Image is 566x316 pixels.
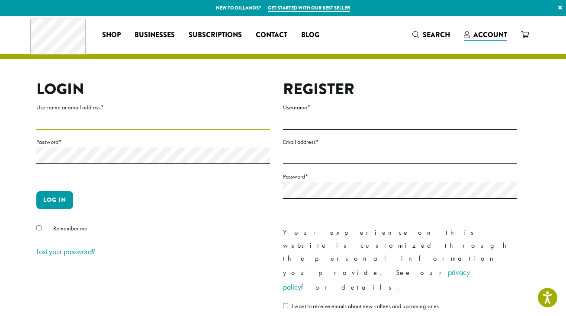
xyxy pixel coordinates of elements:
label: Username [283,102,517,113]
a: Search [405,28,457,42]
span: Search [423,30,450,40]
span: Contact [256,30,287,41]
label: Password [36,137,270,147]
label: Email address [283,137,517,147]
span: Subscriptions [189,30,242,41]
span: I want to receive emails about new coffees and upcoming sales. [292,302,440,310]
span: Shop [102,30,121,41]
a: Get started with our best seller [268,4,350,12]
a: Lost your password? [36,246,95,256]
a: Shop [95,28,128,42]
a: privacy policy [283,267,470,292]
span: Remember me [53,224,87,232]
label: Password [283,171,517,182]
p: Your experience on this website is customized through the personal information you provide. See o... [283,226,517,294]
span: Account [473,30,507,40]
span: Businesses [135,30,175,41]
label: Username or email address [36,102,270,113]
h2: Register [283,80,517,99]
input: I want to receive emails about new coffees and upcoming sales. [283,303,288,308]
button: Log in [36,191,73,209]
h2: Login [36,80,270,99]
span: Blog [301,30,319,41]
